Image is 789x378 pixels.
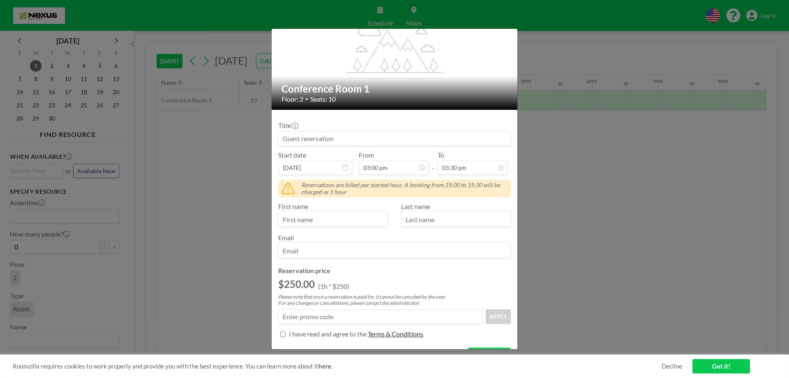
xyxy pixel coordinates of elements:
span: Floor: 2 [281,95,303,103]
label: Title [278,121,298,130]
label: From [359,151,374,159]
input: Enter promo code [279,310,482,324]
span: • [305,96,308,102]
button: BOOK & PAY [468,348,511,362]
span: Reservations are billed per started hour. A booking from 15:00 to 15:30 will be charged as 1 hour [301,181,508,196]
h2: $250.00 [278,278,315,290]
button: APPLY [486,309,511,324]
input: Last name [401,213,510,227]
p: (1h * $250) [318,282,349,290]
input: Guest reservation [279,132,510,146]
span: - [432,154,434,172]
h4: Reservation price [278,267,511,275]
g: flex-grow: 1.2; [346,23,443,73]
p: Please note that once a reservation is paid for, it cannot be canceled by the user. For any chang... [278,294,511,306]
h2: Conference Room 1 [281,83,508,95]
label: First name [278,202,308,210]
p: I have read and agree to the [289,330,367,338]
span: Roomzilla requires cookies to work properly and provide you with the best experience. You can lea... [13,362,662,370]
a: Got it! [692,359,750,373]
label: Email [278,234,294,241]
label: To [438,151,444,159]
a: here. [318,362,332,370]
span: Seats: 10 [310,95,336,103]
label: Last name [401,202,430,210]
p: Terms & Conditions [368,330,423,338]
label: Start date [278,151,306,159]
input: First name [279,213,388,227]
input: Email [279,244,510,258]
a: Decline [662,362,682,370]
